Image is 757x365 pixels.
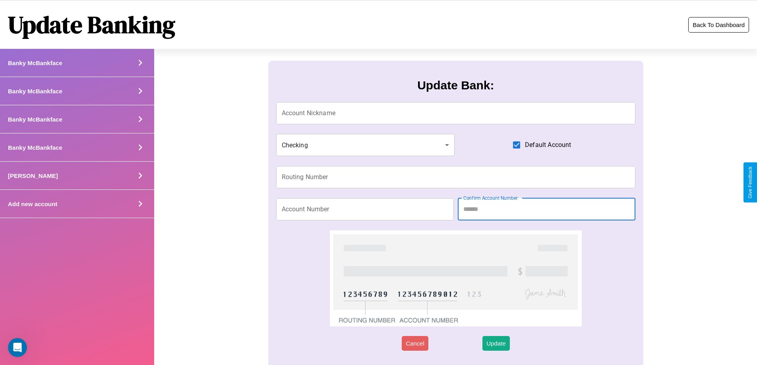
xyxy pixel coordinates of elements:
[8,8,175,41] h1: Update Banking
[276,134,455,156] div: Checking
[482,336,509,351] button: Update
[525,140,571,150] span: Default Account
[330,230,581,326] img: check
[688,17,749,33] button: Back To Dashboard
[463,195,518,201] label: Confirm Account Number
[402,336,428,351] button: Cancel
[8,144,62,151] h4: Banky McBankface
[747,166,753,199] div: Give Feedback
[8,116,62,123] h4: Banky McBankface
[8,201,57,207] h4: Add new account
[8,338,27,357] iframe: Intercom live chat
[8,60,62,66] h4: Banky McBankface
[417,79,494,92] h3: Update Bank:
[8,88,62,95] h4: Banky McBankface
[8,172,58,179] h4: [PERSON_NAME]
